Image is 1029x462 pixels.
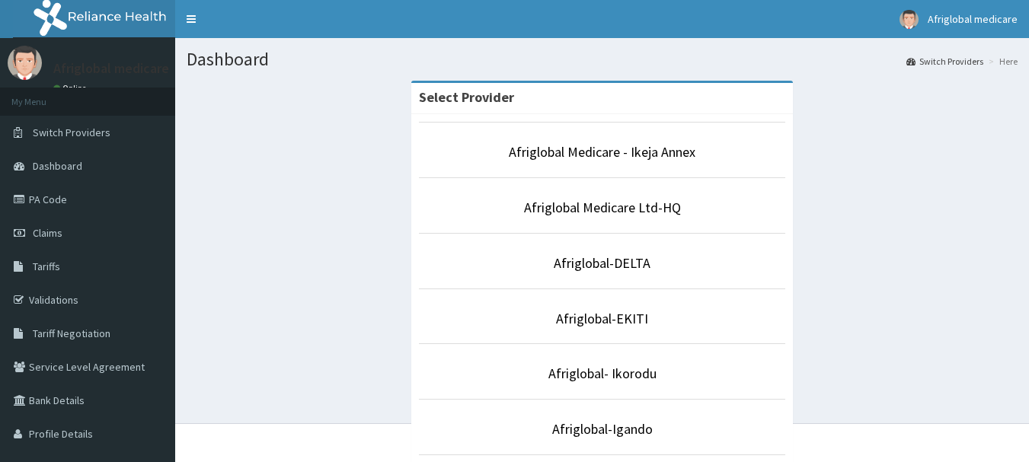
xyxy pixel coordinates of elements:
[900,10,919,29] img: User Image
[33,226,62,240] span: Claims
[53,83,90,94] a: Online
[509,143,695,161] a: Afriglobal Medicare - Ikeja Annex
[552,420,653,438] a: Afriglobal-Igando
[556,310,648,327] a: Afriglobal-EKITI
[53,62,169,75] p: Afriglobal medicare
[985,55,1018,68] li: Here
[554,254,650,272] a: Afriglobal-DELTA
[548,365,657,382] a: Afriglobal- Ikorodu
[419,88,514,106] strong: Select Provider
[187,49,1018,69] h1: Dashboard
[906,55,983,68] a: Switch Providers
[33,126,110,139] span: Switch Providers
[928,12,1018,26] span: Afriglobal medicare
[33,260,60,273] span: Tariffs
[8,46,42,80] img: User Image
[33,159,82,173] span: Dashboard
[33,327,110,340] span: Tariff Negotiation
[524,199,681,216] a: Afriglobal Medicare Ltd-HQ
